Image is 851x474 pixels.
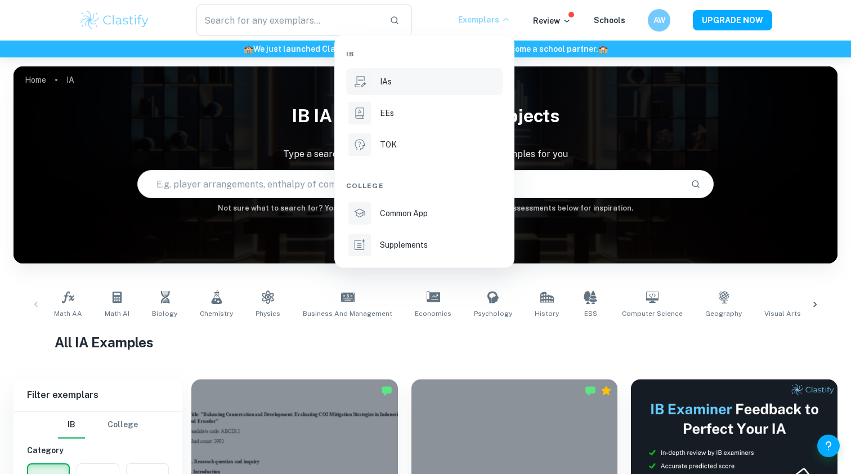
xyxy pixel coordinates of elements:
p: IAs [380,75,392,88]
p: EEs [380,107,394,119]
p: Supplements [380,239,428,251]
a: Supplements [346,231,503,258]
span: College [346,181,384,191]
span: IB [346,49,354,59]
a: IAs [346,68,503,95]
a: Common App [346,200,503,227]
a: TOK [346,131,503,158]
p: Common App [380,207,428,220]
a: EEs [346,100,503,127]
p: TOK [380,138,397,151]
